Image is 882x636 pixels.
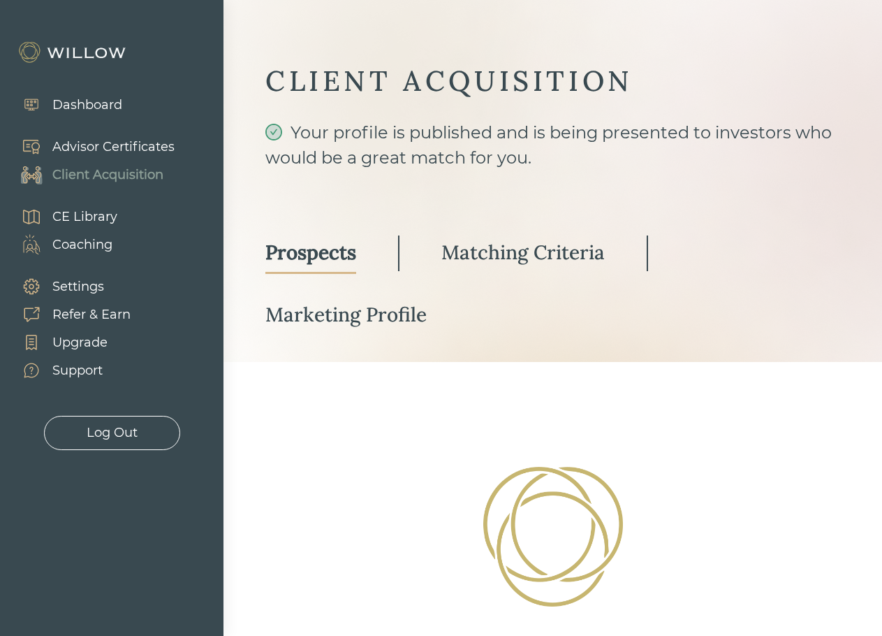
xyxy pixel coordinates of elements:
[7,231,117,259] a: Coaching
[265,124,282,140] span: check-circle
[265,302,427,327] div: Marketing Profile
[265,120,840,196] div: Your profile is published and is being presented to investors who would be a great match for you.
[52,277,104,296] div: Settings
[481,465,624,608] img: Loading!
[52,236,112,254] div: Coaching
[52,138,175,157] div: Advisor Certificates
[265,233,356,274] a: Prospects
[7,91,122,119] a: Dashboard
[7,328,131,356] a: Upgrade
[52,166,163,185] div: Client Acquisition
[52,208,117,226] div: CE Library
[52,361,103,380] div: Support
[52,305,131,324] div: Refer & Earn
[7,273,131,301] a: Settings
[7,203,117,231] a: CE Library
[52,96,122,115] div: Dashboard
[7,301,131,328] a: Refer & Earn
[52,333,108,352] div: Upgrade
[7,133,175,161] a: Advisor Certificates
[265,295,427,334] a: Marketing Profile
[265,240,356,265] div: Prospects
[7,161,175,189] a: Client Acquisition
[441,233,605,274] a: Matching Criteria
[265,63,840,99] div: CLIENT ACQUISITION
[441,240,605,265] div: Matching Criteria
[87,424,138,442] div: Log Out
[17,41,129,64] img: Willow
